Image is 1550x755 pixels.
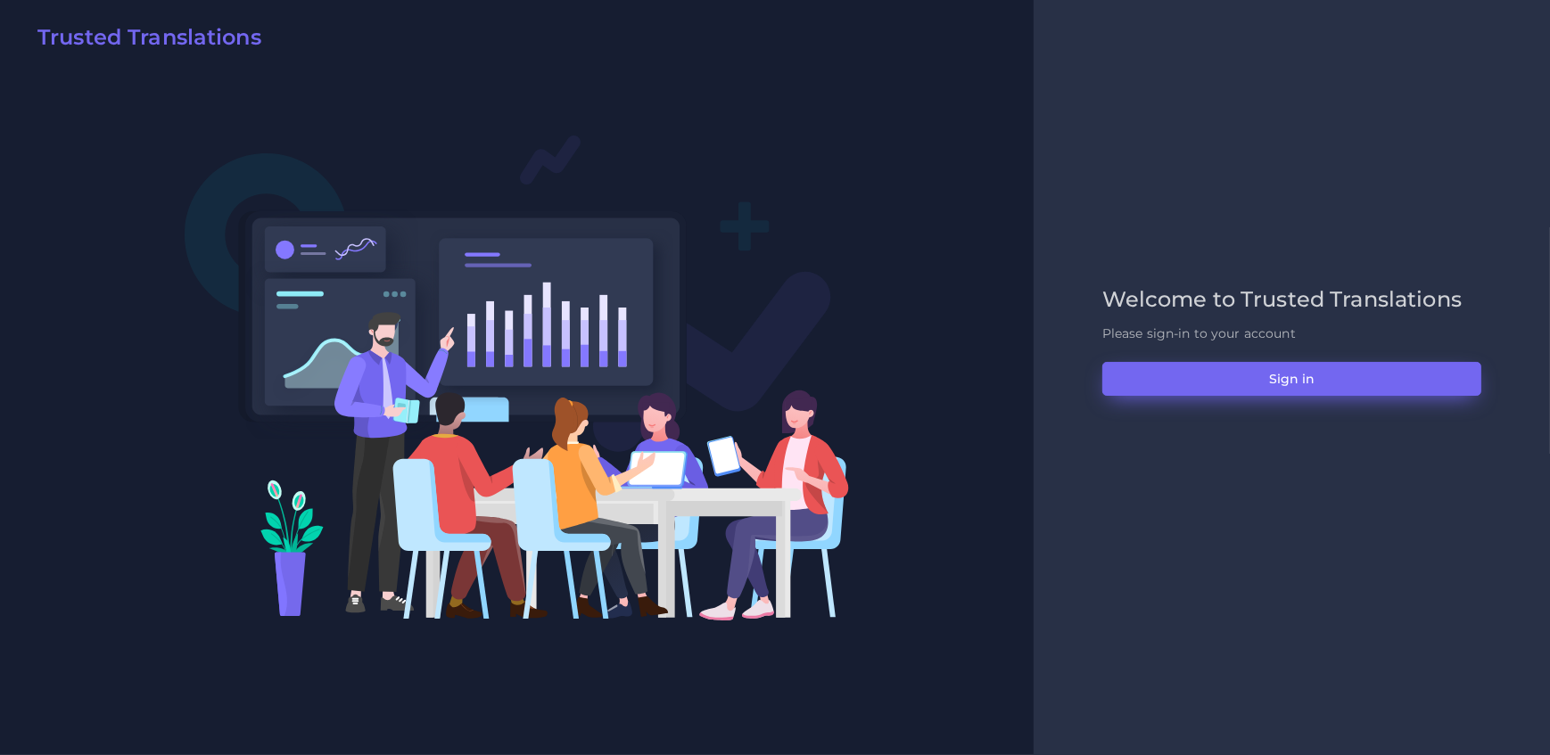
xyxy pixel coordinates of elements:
p: Please sign-in to your account [1102,324,1481,343]
img: Login V2 [184,134,850,621]
button: Sign in [1102,362,1481,396]
a: Trusted Translations [25,25,261,57]
h2: Trusted Translations [37,25,261,51]
h2: Welcome to Trusted Translations [1102,287,1481,313]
